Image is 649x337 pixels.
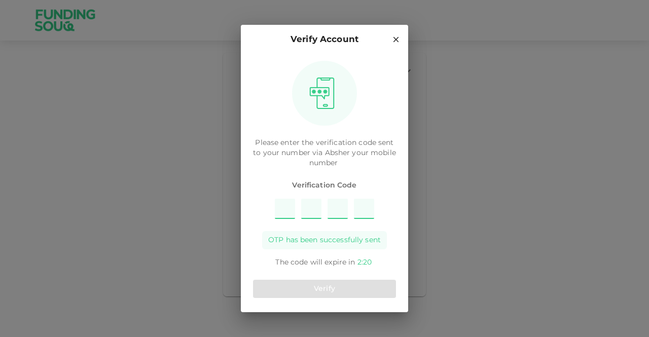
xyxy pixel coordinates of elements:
[309,149,396,167] span: your mobile number
[275,199,295,219] input: Please enter OTP character 1
[275,259,355,266] span: The code will expire in
[253,180,396,191] span: Verification Code
[354,199,374,219] input: Please enter OTP character 4
[328,199,348,219] input: Please enter OTP character 3
[253,138,396,168] p: Please enter the verification code sent to your number via Absher
[268,235,381,245] span: OTP has been successfully sent
[306,77,338,109] img: otpImage
[291,33,358,47] p: Verify Account
[301,199,321,219] input: Please enter OTP character 2
[357,259,372,266] span: 2 : 20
